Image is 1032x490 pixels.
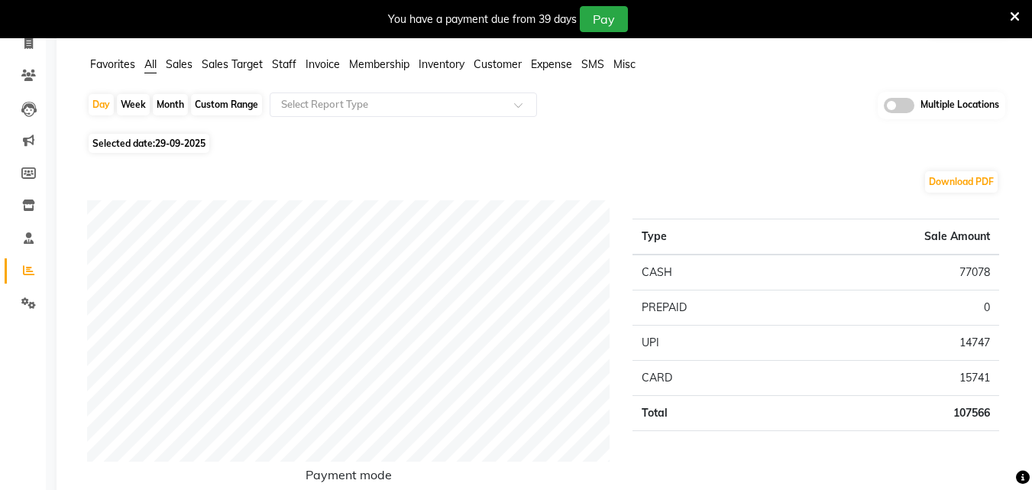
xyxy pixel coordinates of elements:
[632,219,790,255] th: Type
[632,395,790,430] td: Total
[920,98,999,113] span: Multiple Locations
[790,219,999,255] th: Sale Amount
[790,290,999,325] td: 0
[144,57,157,71] span: All
[191,94,262,115] div: Custom Range
[153,94,188,115] div: Month
[89,134,209,153] span: Selected date:
[925,171,998,193] button: Download PDF
[580,6,628,32] button: Pay
[790,395,999,430] td: 107566
[117,94,150,115] div: Week
[531,57,572,71] span: Expense
[272,57,296,71] span: Staff
[202,57,263,71] span: Sales Target
[790,255,999,290] td: 77078
[166,57,192,71] span: Sales
[632,360,790,395] td: CARD
[419,57,464,71] span: Inventory
[632,325,790,360] td: UPI
[632,255,790,290] td: CASH
[613,57,636,71] span: Misc
[349,57,409,71] span: Membership
[306,57,340,71] span: Invoice
[581,57,604,71] span: SMS
[388,11,577,28] div: You have a payment due from 39 days
[474,57,522,71] span: Customer
[790,360,999,395] td: 15741
[89,94,114,115] div: Day
[155,138,205,149] span: 29-09-2025
[632,290,790,325] td: PREPAID
[90,57,135,71] span: Favorites
[790,325,999,360] td: 14747
[87,468,610,488] h6: Payment mode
